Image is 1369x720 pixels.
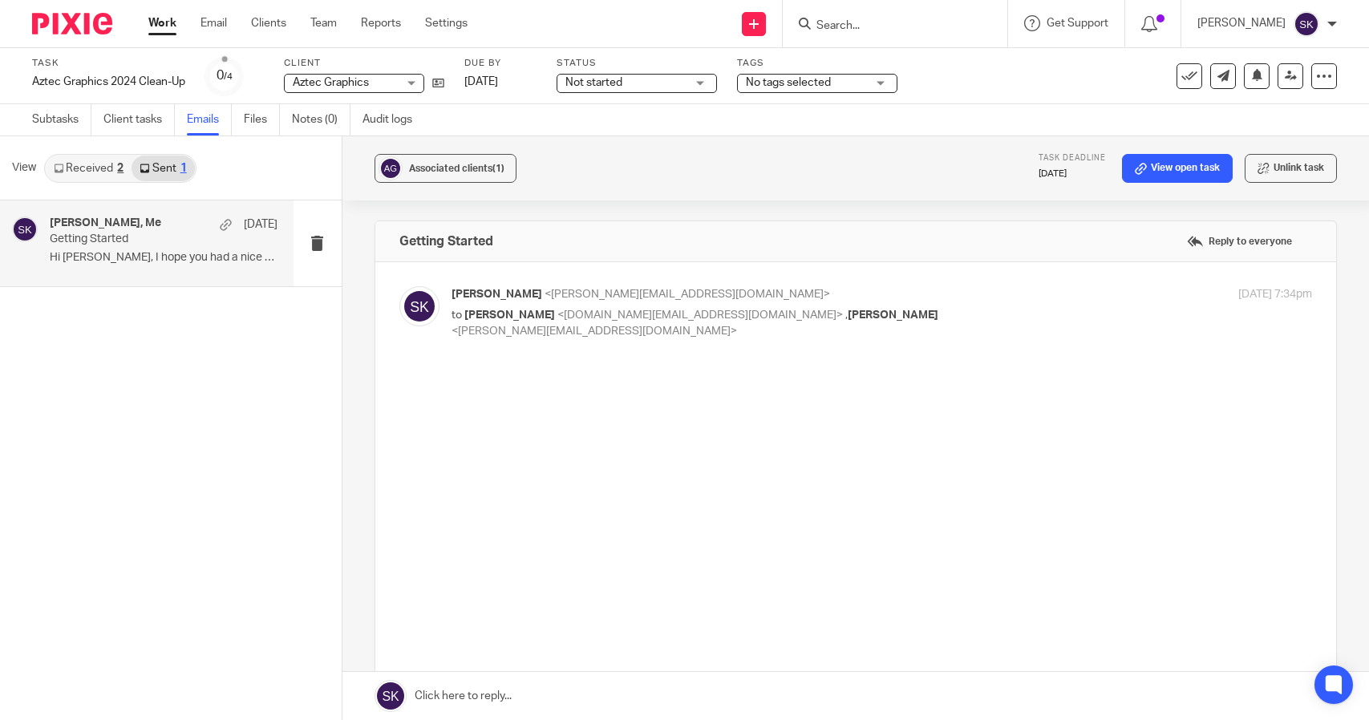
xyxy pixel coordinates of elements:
[217,67,233,85] div: 0
[464,57,537,70] label: Due by
[452,309,462,321] span: to
[32,104,91,136] a: Subtasks
[12,216,38,242] img: svg%3E
[132,156,194,181] a: Sent1
[251,15,286,31] a: Clients
[848,309,938,321] span: [PERSON_NAME]
[103,104,175,136] a: Client tasks
[32,13,112,34] img: Pixie
[492,164,504,173] span: (1)
[464,309,555,321] span: [PERSON_NAME]
[310,15,337,31] a: Team
[1245,154,1337,183] button: Unlink task
[187,104,232,136] a: Emails
[565,77,622,88] span: Not started
[224,72,233,81] small: /4
[117,163,124,174] div: 2
[557,57,717,70] label: Status
[244,104,280,136] a: Files
[746,77,831,88] span: No tags selected
[50,216,161,230] h4: [PERSON_NAME], Me
[399,233,493,249] h4: Getting Started
[244,216,277,233] p: [DATE]
[1047,18,1108,29] span: Get Support
[1238,286,1312,303] p: [DATE] 7:34pm
[557,309,843,321] span: <[DOMAIN_NAME][EMAIL_ADDRESS][DOMAIN_NAME]>
[409,164,504,173] span: Associated clients
[148,15,176,31] a: Work
[845,309,848,321] span: ,
[293,77,369,88] span: Aztec Graphics
[50,233,232,246] p: Getting Started
[452,326,737,337] span: <[PERSON_NAME][EMAIL_ADDRESS][DOMAIN_NAME]>
[32,74,185,90] div: Aztec Graphics 2024 Clean-Up
[375,154,516,183] button: Associated clients(1)
[1039,154,1106,162] span: Task deadline
[464,76,498,87] span: [DATE]
[361,15,401,31] a: Reports
[399,286,439,326] img: svg%3E
[815,19,959,34] input: Search
[1197,15,1286,31] p: [PERSON_NAME]
[452,289,542,300] span: [PERSON_NAME]
[1039,168,1106,180] p: [DATE]
[292,104,350,136] a: Notes (0)
[379,156,403,180] img: svg%3E
[32,57,185,70] label: Task
[363,104,424,136] a: Audit logs
[284,57,444,70] label: Client
[737,57,897,70] label: Tags
[1122,154,1233,183] a: View open task
[425,15,468,31] a: Settings
[1183,229,1296,253] label: Reply to everyone
[180,163,187,174] div: 1
[545,289,830,300] span: <[PERSON_NAME][EMAIL_ADDRESS][DOMAIN_NAME]>
[50,251,277,265] p: Hi [PERSON_NAME], I hope you had a nice visit with...
[200,15,227,31] a: Email
[46,156,132,181] a: Received2
[12,160,36,176] span: View
[1294,11,1319,37] img: svg%3E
